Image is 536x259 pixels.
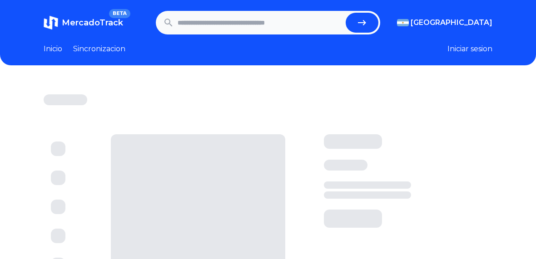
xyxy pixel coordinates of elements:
[447,44,492,54] button: Iniciar sesion
[397,17,492,28] button: [GEOGRAPHIC_DATA]
[44,15,58,30] img: MercadoTrack
[44,44,62,54] a: Inicio
[44,15,123,30] a: MercadoTrackBETA
[62,18,123,28] span: MercadoTrack
[109,9,130,18] span: BETA
[411,17,492,28] span: [GEOGRAPHIC_DATA]
[397,19,409,26] img: Argentina
[73,44,125,54] a: Sincronizacion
